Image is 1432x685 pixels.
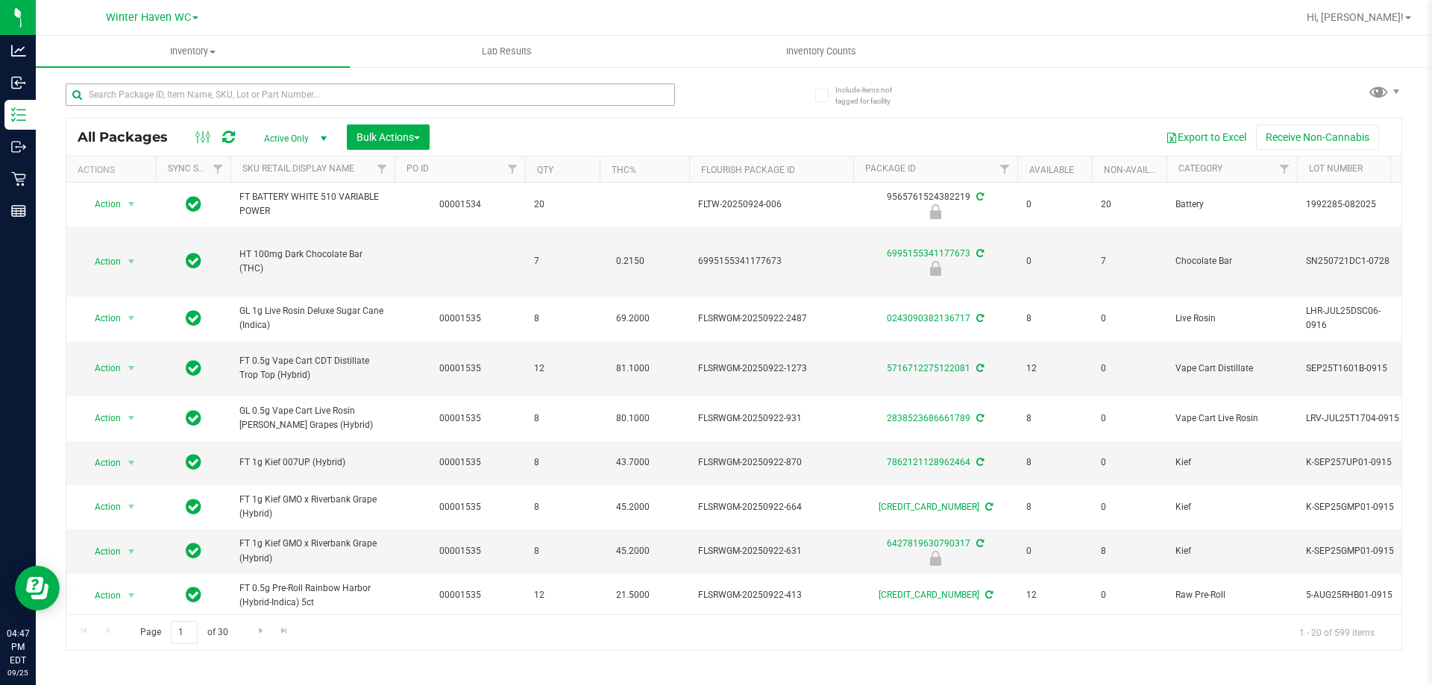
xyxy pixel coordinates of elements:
[879,590,979,600] a: [CREDIT_CARD_NUMBER]
[239,581,386,610] span: FT 0.5g Pre-Roll Rainbow Harbor (Hybrid-Indica) 5ct
[439,590,481,600] a: 00001535
[122,452,141,473] span: select
[11,171,26,186] inline-svg: Retail
[1306,254,1400,268] span: SN250721DC1-0728
[81,408,122,429] span: Action
[698,544,844,558] span: FLSRWGM-20250922-631
[974,363,984,373] span: Sync from Compliance System
[1175,411,1288,426] span: Vape Cart Live Rosin
[609,496,657,518] span: 45.2000
[534,198,591,212] span: 20
[11,203,26,218] inline-svg: Reports
[1175,544,1288,558] span: Kief
[122,496,141,517] span: select
[1026,312,1083,326] span: 8
[81,496,122,517] span: Action
[534,588,591,602] span: 12
[887,248,970,259] a: 6995155341177673
[1026,362,1083,376] span: 12
[239,304,386,332] span: GL 1g Live Rosin Deluxe Sugar Cane (Indica)
[171,621,198,644] input: 1
[698,500,844,514] span: FLSRWGM-20250922-664
[1306,455,1400,470] span: K-SEP257UP01-0915
[1101,500,1158,514] span: 0
[66,83,675,106] input: Search Package ID, Item Name, SKU, Lot or Part Number...
[350,36,664,67] a: Lab Results
[122,251,141,272] span: select
[250,621,271,641] a: Go to the next page
[239,404,386,432] span: GL 0.5g Vape Cart Live Rosin [PERSON_NAME] Grapes (Hybrid)
[1178,163,1222,174] a: Category
[534,411,591,426] span: 8
[439,457,481,467] a: 00001535
[609,250,652,272] span: 0.2150
[612,165,636,175] a: THC%
[974,538,984,549] span: Sync from Compliance System
[239,190,386,218] span: FT BATTERY WHITE 510 VARIABLE POWER
[1026,500,1083,514] span: 8
[78,165,150,175] div: Actions
[186,452,201,473] span: In Sync
[274,621,295,641] a: Go to the last page
[11,107,26,122] inline-svg: Inventory
[851,261,1020,276] div: Locked due to Testing Failure
[239,354,386,382] span: FT 0.5g Vape Cart CDT Distillate Trop Top (Hybrid)
[1101,588,1158,602] span: 0
[239,537,386,565] span: FT 1g Kief GMO x Riverbank Grape (Hybrid)
[1026,544,1083,558] span: 0
[887,313,970,323] a: 0243090382136717
[1175,455,1288,470] span: Kief
[439,502,481,512] a: 00001535
[1175,312,1288,326] span: Live Rosin
[1256,124,1379,150] button: Receive Non-Cannabis
[168,163,225,174] a: Sync Status
[664,36,978,67] a: Inventory Counts
[1309,163,1363,174] a: Lot Number
[851,190,1020,219] div: 9565761524382219
[186,408,201,429] span: In Sync
[81,194,122,215] span: Action
[239,493,386,521] span: FT 1g Kief GMO x Riverbank Grape (Hybrid)
[974,457,984,467] span: Sync from Compliance System
[81,308,122,329] span: Action
[357,131,420,143] span: Bulk Actions
[887,457,970,467] a: 7862121128962464
[1101,544,1158,558] span: 8
[983,502,993,512] span: Sync from Compliance System
[78,129,183,145] span: All Packages
[698,198,844,212] span: FLTW-20250924-006
[887,363,970,373] a: 5716712275122081
[122,541,141,562] span: select
[1384,157,1409,182] a: Filter
[1306,500,1400,514] span: K-SEP25GMP01-0915
[609,408,657,429] span: 80.1000
[1026,588,1083,602] span: 12
[766,45,876,58] span: Inventory Counts
[1175,588,1288,602] span: Raw Pre-Roll
[1175,254,1288,268] span: Chocolate Bar
[1306,362,1400,376] span: SEP25T1601B-0915
[239,247,386,276] span: HT 100mg Dark Chocolate Bar (THC)
[698,455,844,470] span: FLSRWGM-20250922-870
[122,408,141,429] span: select
[500,157,525,182] a: Filter
[1306,411,1400,426] span: LRV-JUL25T1704-0915
[186,194,201,215] span: In Sync
[81,452,122,473] span: Action
[974,248,984,259] span: Sync from Compliance System
[974,192,984,202] span: Sync from Compliance System
[1175,198,1288,212] span: Battery
[698,254,844,268] span: 6995155341177673
[81,541,122,562] span: Action
[534,544,591,558] span: 8
[534,455,591,470] span: 8
[993,157,1017,182] a: Filter
[439,546,481,556] a: 00001535
[439,313,481,323] a: 00001535
[698,362,844,376] span: FLSRWGM-20250922-1273
[1306,544,1400,558] span: K-SEP25GMP01-0915
[206,157,230,182] a: Filter
[406,163,429,174] a: PO ID
[36,45,350,58] span: Inventory
[698,312,844,326] span: FLSRWGM-20250922-2487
